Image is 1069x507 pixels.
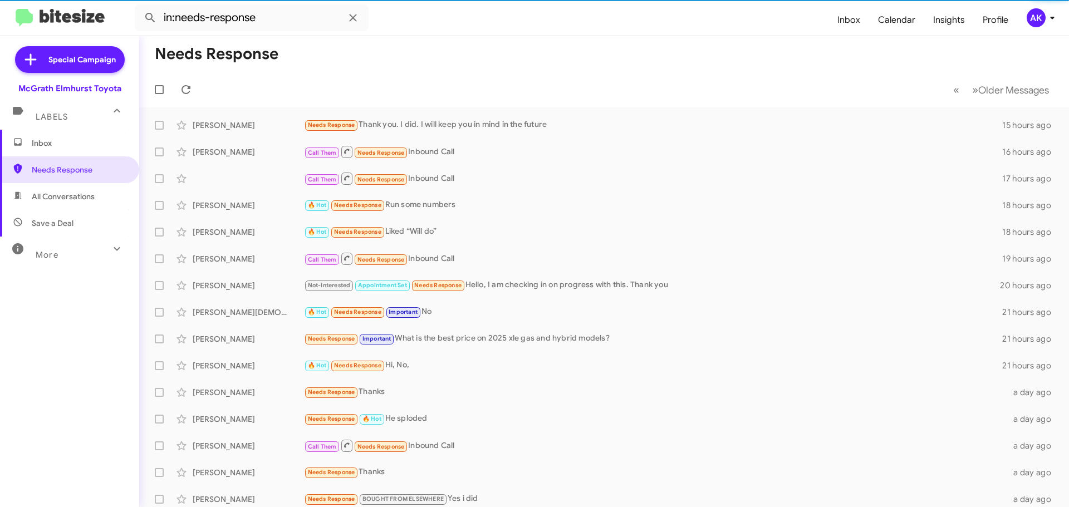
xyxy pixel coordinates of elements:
[972,83,978,97] span: »
[1002,360,1060,371] div: 21 hours ago
[1002,227,1060,238] div: 18 hours ago
[1007,387,1060,398] div: a day ago
[193,200,304,211] div: [PERSON_NAME]
[1002,307,1060,318] div: 21 hours ago
[32,164,126,175] span: Needs Response
[304,171,1002,185] div: Inbound Call
[947,78,966,101] button: Previous
[1000,280,1060,291] div: 20 hours ago
[1027,8,1046,27] div: AK
[362,495,444,503] span: BOUGHT FROM ELSEWHERE
[193,120,304,131] div: [PERSON_NAME]
[193,467,304,478] div: [PERSON_NAME]
[308,201,327,209] span: 🔥 Hot
[48,54,116,65] span: Special Campaign
[304,386,1007,398] div: Thanks
[304,225,1002,238] div: Liked “Will do”
[334,362,381,369] span: Needs Response
[1002,146,1060,157] div: 16 hours ago
[18,83,121,94] div: McGrath Elmhurst Toyota
[304,306,1002,318] div: No
[32,137,126,149] span: Inbox
[193,333,304,344] div: [PERSON_NAME]
[308,308,327,316] span: 🔥 Hot
[308,443,337,450] span: Call Them
[304,332,1002,345] div: What is the best price on 2025 xle gas and hybrid models?
[304,119,1002,131] div: Thank you. I did. I will keep you in mind in the future
[304,359,1002,372] div: Hi, No,
[358,282,407,289] span: Appointment Set
[308,469,355,476] span: Needs Response
[193,387,304,398] div: [PERSON_NAME]
[1002,333,1060,344] div: 21 hours ago
[1007,494,1060,505] div: a day ago
[1007,414,1060,425] div: a day ago
[1002,200,1060,211] div: 18 hours ago
[308,362,327,369] span: 🔥 Hot
[947,78,1056,101] nav: Page navigation example
[304,279,1000,292] div: Hello, I am checking in on progress with this. Thank you
[924,4,974,36] a: Insights
[308,121,355,129] span: Needs Response
[304,439,1007,452] div: Inbound Call
[193,494,304,505] div: [PERSON_NAME]
[308,282,351,289] span: Not-Interested
[828,4,869,36] a: Inbox
[32,191,95,202] span: All Conversations
[304,466,1007,479] div: Thanks
[155,45,278,63] h1: Needs Response
[36,250,58,260] span: More
[32,218,73,229] span: Save a Deal
[414,282,462,289] span: Needs Response
[357,176,405,183] span: Needs Response
[193,360,304,371] div: [PERSON_NAME]
[334,308,381,316] span: Needs Response
[965,78,1056,101] button: Next
[953,83,959,97] span: «
[974,4,1017,36] a: Profile
[36,112,68,122] span: Labels
[869,4,924,36] a: Calendar
[193,414,304,425] div: [PERSON_NAME]
[304,493,1007,505] div: Yes i did
[193,307,304,318] div: [PERSON_NAME][DEMOGRAPHIC_DATA]
[389,308,418,316] span: Important
[193,227,304,238] div: [PERSON_NAME]
[1002,173,1060,184] div: 17 hours ago
[308,388,355,396] span: Needs Response
[308,415,355,422] span: Needs Response
[1017,8,1057,27] button: AK
[308,228,327,235] span: 🔥 Hot
[308,256,337,263] span: Call Them
[193,253,304,264] div: [PERSON_NAME]
[304,145,1002,159] div: Inbound Call
[304,412,1007,425] div: He sploded
[308,495,355,503] span: Needs Response
[304,252,1002,265] div: Inbound Call
[193,440,304,451] div: [PERSON_NAME]
[1007,467,1060,478] div: a day ago
[1002,120,1060,131] div: 15 hours ago
[357,149,405,156] span: Needs Response
[357,256,405,263] span: Needs Response
[334,228,381,235] span: Needs Response
[308,335,355,342] span: Needs Response
[334,201,381,209] span: Needs Response
[193,280,304,291] div: [PERSON_NAME]
[304,199,1002,211] div: Run some numbers
[1002,253,1060,264] div: 19 hours ago
[193,146,304,157] div: [PERSON_NAME]
[308,149,337,156] span: Call Them
[362,415,381,422] span: 🔥 Hot
[308,176,337,183] span: Call Them
[135,4,369,31] input: Search
[362,335,391,342] span: Important
[15,46,125,73] a: Special Campaign
[1007,440,1060,451] div: a day ago
[357,443,405,450] span: Needs Response
[978,84,1049,96] span: Older Messages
